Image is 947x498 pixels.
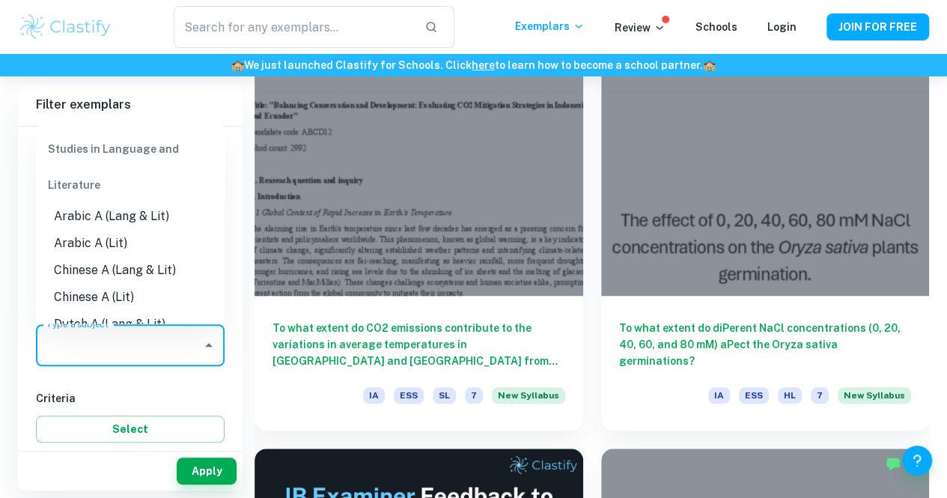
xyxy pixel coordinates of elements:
span: ESS [394,387,424,404]
p: Review [615,19,666,36]
li: Arabic A (Lang & Lit) [36,202,225,229]
span: New Syllabus [838,387,911,404]
p: Exemplars [515,18,585,34]
div: Starting from the May 2026 session, the ESS IA requirements have changed. We created this exempla... [838,387,911,413]
button: Help and Feedback [902,446,932,476]
li: Arabic A (Lit) [36,229,225,256]
div: Starting from the May 2026 session, the ESS IA requirements have changed. We created this exempla... [492,387,565,413]
h6: We just launched Clastify for Schools. Click to learn how to become a school partner. [3,57,944,73]
span: 7 [465,387,483,404]
div: Studies in Language and Literature [36,130,225,202]
a: here [472,59,495,71]
span: ESS [739,387,769,404]
h6: Filter exemplars [18,84,243,126]
span: HL [778,387,802,404]
span: IA [363,387,385,404]
button: JOIN FOR FREE [826,13,929,40]
img: Marked [886,456,901,471]
h6: To what extent do diPerent NaCl concentrations (0, 20, 40, 60, and 80 mM) aPect the Oryza sativa ... [619,320,912,369]
a: To what extent do diPerent NaCl concentrations (0, 20, 40, 60, and 80 mM) aPect the Oryza sativa ... [601,49,930,431]
label: Type a subject [46,318,109,330]
span: 🏫 [231,59,244,71]
li: Chinese A (Lang & Lit) [36,256,225,283]
img: Clastify logo [18,12,113,42]
span: 7 [811,387,829,404]
h6: To what extent do CO2 emissions contribute to the variations in average temperatures in [GEOGRAPH... [272,320,565,369]
span: IA [708,387,730,404]
span: New Syllabus [492,387,565,404]
button: Select [36,416,225,443]
h6: Criteria [36,390,225,407]
li: Chinese A (Lit) [36,283,225,310]
a: Login [767,21,797,33]
span: 🏫 [703,59,716,71]
a: Schools [695,21,737,33]
a: To what extent do CO2 emissions contribute to the variations in average temperatures in [GEOGRAPH... [255,49,583,431]
input: Search for any exemplars... [174,6,413,48]
span: SL [433,387,456,404]
button: Close [198,335,219,356]
button: Apply [177,458,237,485]
li: Dutch A (Lang & Lit) [36,310,225,337]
